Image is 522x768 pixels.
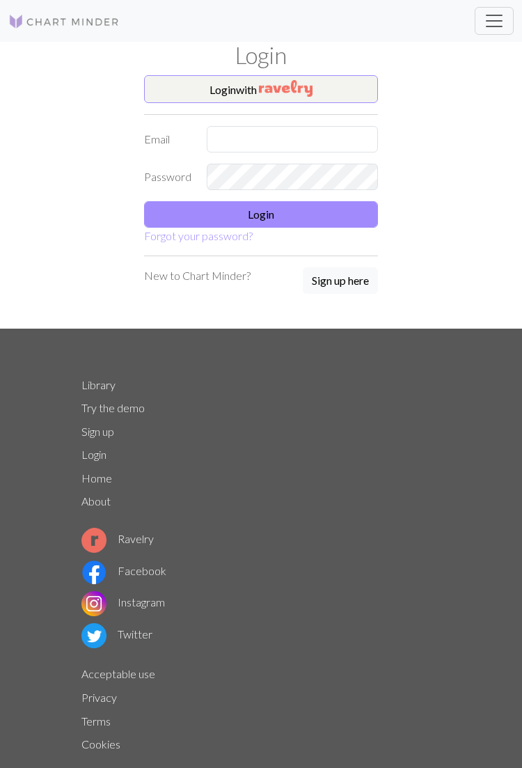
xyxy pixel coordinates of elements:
a: Login [81,448,106,461]
label: Email [136,126,198,152]
img: Ravelry logo [81,528,106,553]
h1: Login [73,42,449,70]
a: About [81,494,111,508]
button: Toggle navigation [475,7,514,35]
img: Ravelry [259,80,313,97]
a: Terms [81,714,111,728]
label: Password [136,164,198,190]
img: Logo [8,13,120,30]
a: Instagram [81,595,165,609]
a: Twitter [81,627,152,641]
a: Facebook [81,564,166,577]
a: Ravelry [81,532,154,545]
a: Sign up here [303,267,378,295]
button: Loginwith [144,75,378,103]
a: Forgot your password? [144,229,253,242]
img: Twitter logo [81,623,106,648]
a: Acceptable use [81,667,155,680]
button: Sign up here [303,267,378,294]
a: Sign up [81,425,114,438]
p: New to Chart Minder? [144,267,251,284]
button: Login [144,201,378,228]
a: Library [81,378,116,391]
a: Privacy [81,691,117,704]
a: Cookies [81,737,120,751]
img: Instagram logo [81,591,106,616]
a: Try the demo [81,401,145,414]
img: Facebook logo [81,560,106,585]
a: Home [81,471,112,485]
